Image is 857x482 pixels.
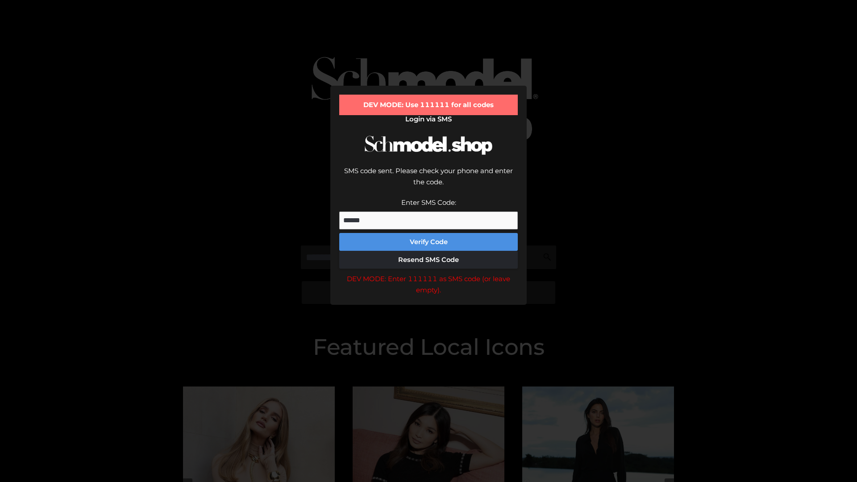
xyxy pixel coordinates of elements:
label: Enter SMS Code: [401,198,456,207]
h2: Login via SMS [339,115,518,123]
div: DEV MODE: Use 111111 for all codes [339,95,518,115]
button: Verify Code [339,233,518,251]
button: Resend SMS Code [339,251,518,269]
div: DEV MODE: Enter 111111 as SMS code (or leave empty). [339,273,518,296]
div: SMS code sent. Please check your phone and enter the code. [339,165,518,197]
img: Schmodel Logo [362,128,495,163]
